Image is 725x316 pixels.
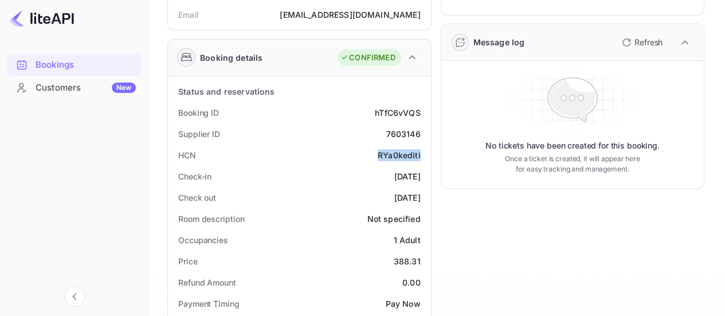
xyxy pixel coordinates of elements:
[36,81,136,95] div: Customers
[7,77,142,99] div: CustomersNew
[178,85,275,97] div: Status and reservations
[375,107,420,119] div: hTfC6vVQS
[178,128,220,140] div: Supplier ID
[340,52,395,64] div: CONFIRMED
[503,154,642,174] p: Once a ticket is created, it will appear here for easy tracking and management.
[385,298,420,310] div: Pay Now
[7,77,142,98] a: CustomersNew
[280,9,420,21] div: [EMAIL_ADDRESS][DOMAIN_NAME]
[64,286,85,307] button: Collapse navigation
[112,83,136,93] div: New
[178,170,211,182] div: Check-in
[178,9,198,21] div: Email
[378,149,421,161] div: RYa0kediti
[36,58,136,72] div: Bookings
[367,213,421,225] div: Not specified
[7,54,142,75] a: Bookings
[485,140,660,151] p: No tickets have been created for this booking.
[178,234,228,246] div: Occupancies
[178,213,244,225] div: Room description
[394,170,421,182] div: [DATE]
[178,149,196,161] div: HCN
[402,276,421,288] div: 0.00
[7,54,142,76] div: Bookings
[9,9,74,28] img: LiteAPI logo
[178,192,216,204] div: Check out
[615,33,667,52] button: Refresh
[634,36,663,48] p: Refresh
[178,255,198,267] div: Price
[386,128,420,140] div: 7603146
[178,298,240,310] div: Payment Timing
[178,107,219,119] div: Booking ID
[200,52,262,64] div: Booking details
[393,234,420,246] div: 1 Adult
[178,276,236,288] div: Refund Amount
[473,36,525,48] div: Message log
[394,192,421,204] div: [DATE]
[394,255,421,267] div: 388.31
